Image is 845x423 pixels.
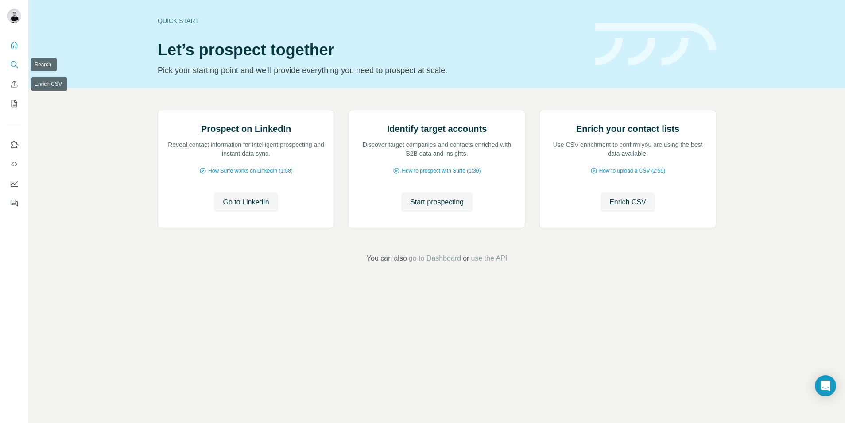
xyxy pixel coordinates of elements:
[7,176,21,192] button: Dashboard
[7,96,21,112] button: My lists
[367,253,407,264] span: You can also
[7,76,21,92] button: Enrich CSV
[7,137,21,153] button: Use Surfe on LinkedIn
[410,197,464,208] span: Start prospecting
[223,197,269,208] span: Go to LinkedIn
[409,253,461,264] button: go to Dashboard
[208,167,293,175] span: How Surfe works on LinkedIn (1:58)
[401,192,473,212] button: Start prospecting
[7,37,21,53] button: Quick start
[387,123,487,135] h2: Identify target accounts
[7,9,21,23] img: Avatar
[463,253,469,264] span: or
[595,23,716,66] img: banner
[158,16,585,25] div: Quick start
[158,64,585,77] p: Pick your starting point and we’ll provide everything you need to prospect at scale.
[158,41,585,59] h1: Let’s prospect together
[7,57,21,73] button: Search
[402,167,481,175] span: How to prospect with Surfe (1:30)
[7,156,21,172] button: Use Surfe API
[599,167,665,175] span: How to upload a CSV (2:59)
[7,195,21,211] button: Feedback
[167,140,325,158] p: Reveal contact information for intelligent prospecting and instant data sync.
[549,140,707,158] p: Use CSV enrichment to confirm you are using the best data available.
[214,192,278,212] button: Go to LinkedIn
[601,192,655,212] button: Enrich CSV
[576,123,679,135] h2: Enrich your contact lists
[609,197,646,208] span: Enrich CSV
[201,123,291,135] h2: Prospect on LinkedIn
[815,375,836,396] div: Open Intercom Messenger
[358,140,516,158] p: Discover target companies and contacts enriched with B2B data and insights.
[471,253,507,264] button: use the API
